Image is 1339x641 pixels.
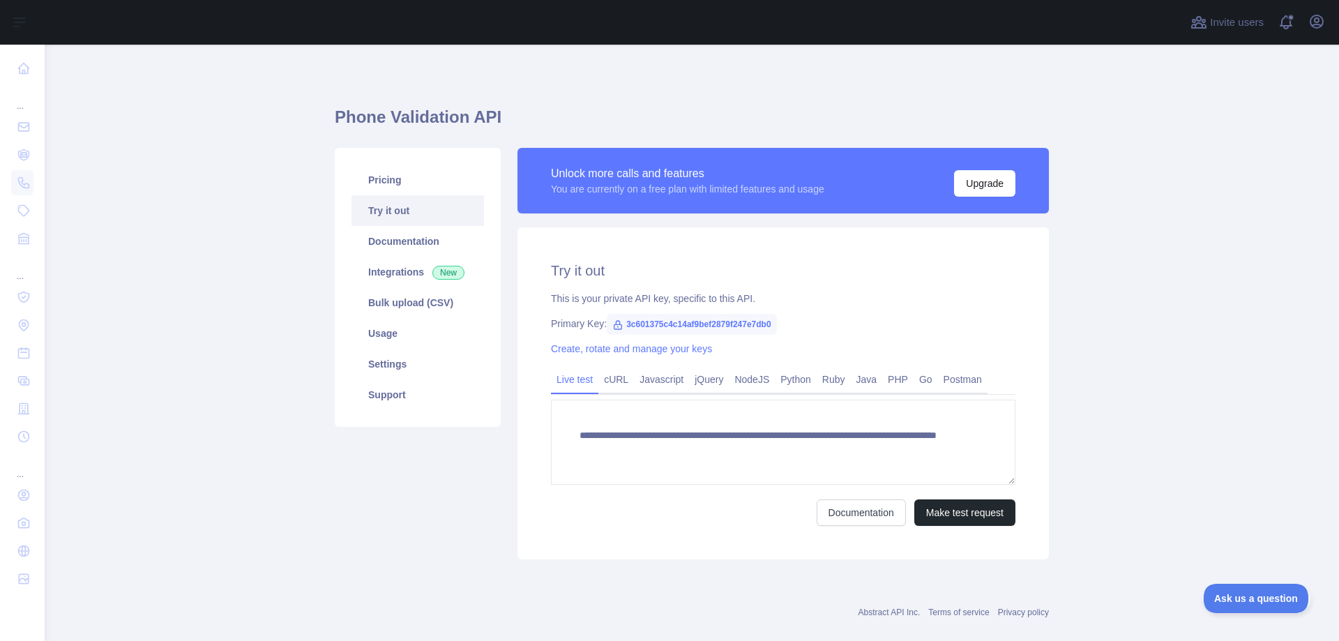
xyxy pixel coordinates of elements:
[351,226,484,257] a: Documentation
[351,318,484,349] a: Usage
[634,368,689,391] a: Javascript
[729,368,775,391] a: NodeJS
[928,608,989,617] a: Terms of service
[351,165,484,195] a: Pricing
[882,368,914,391] a: PHP
[11,254,33,282] div: ...
[551,292,1015,306] div: This is your private API key, specific to this API.
[551,182,824,196] div: You are currently on a free plan with limited features and usage
[858,608,921,617] a: Abstract API Inc.
[432,266,464,280] span: New
[914,499,1015,526] button: Make test request
[1204,584,1311,613] iframe: Toggle Customer Support
[551,368,598,391] a: Live test
[1210,15,1264,31] span: Invite users
[954,170,1015,197] button: Upgrade
[775,368,817,391] a: Python
[351,195,484,226] a: Try it out
[11,84,33,112] div: ...
[817,368,851,391] a: Ruby
[351,379,484,410] a: Support
[1188,11,1266,33] button: Invite users
[11,452,33,480] div: ...
[351,349,484,379] a: Settings
[851,368,883,391] a: Java
[607,314,777,335] span: 3c601375c4c14af9bef2879f247e7db0
[551,165,824,182] div: Unlock more calls and features
[351,287,484,318] a: Bulk upload (CSV)
[817,499,906,526] a: Documentation
[689,368,729,391] a: jQuery
[598,368,634,391] a: cURL
[351,257,484,287] a: Integrations New
[938,368,988,391] a: Postman
[551,261,1015,280] h2: Try it out
[914,368,938,391] a: Go
[551,343,712,354] a: Create, rotate and manage your keys
[998,608,1049,617] a: Privacy policy
[551,317,1015,331] div: Primary Key:
[335,106,1049,139] h1: Phone Validation API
